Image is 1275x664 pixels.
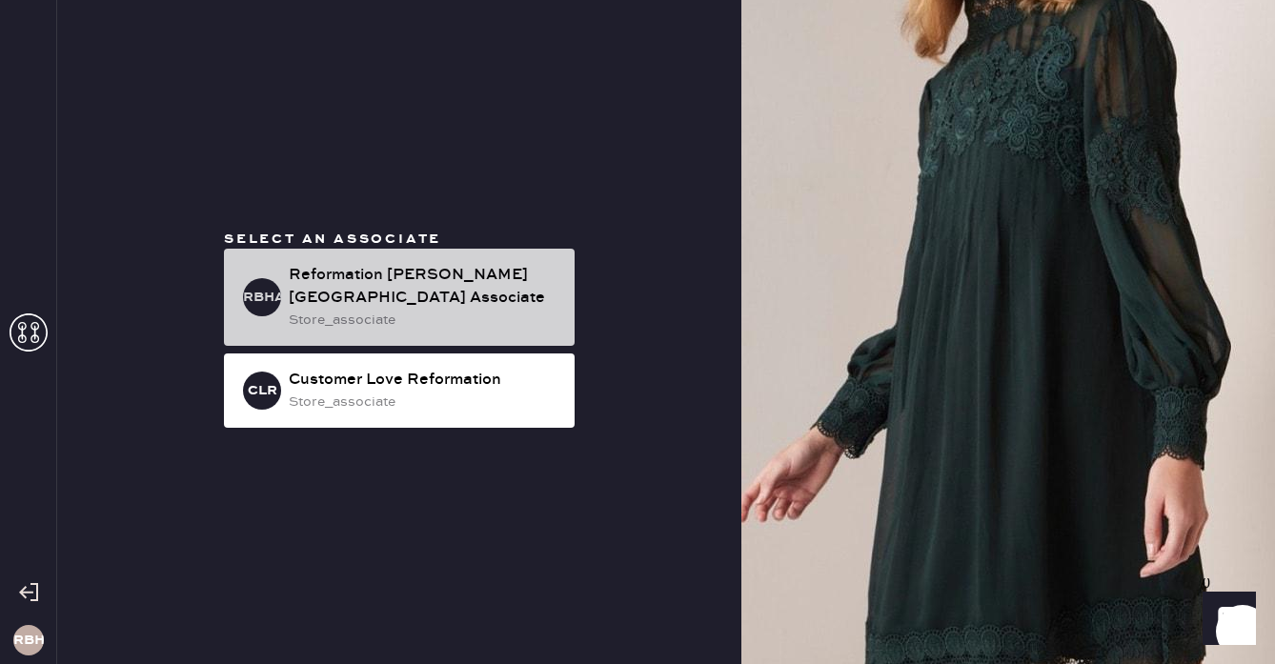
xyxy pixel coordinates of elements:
[13,634,44,647] h3: RBH
[224,231,441,248] span: Select an associate
[1184,578,1266,660] iframe: Front Chat
[289,310,559,331] div: store_associate
[289,369,559,392] div: Customer Love Reformation
[243,291,281,304] h3: RBHA
[248,384,277,397] h3: CLR
[289,392,559,412] div: store_associate
[289,264,559,310] div: Reformation [PERSON_NAME][GEOGRAPHIC_DATA] Associate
